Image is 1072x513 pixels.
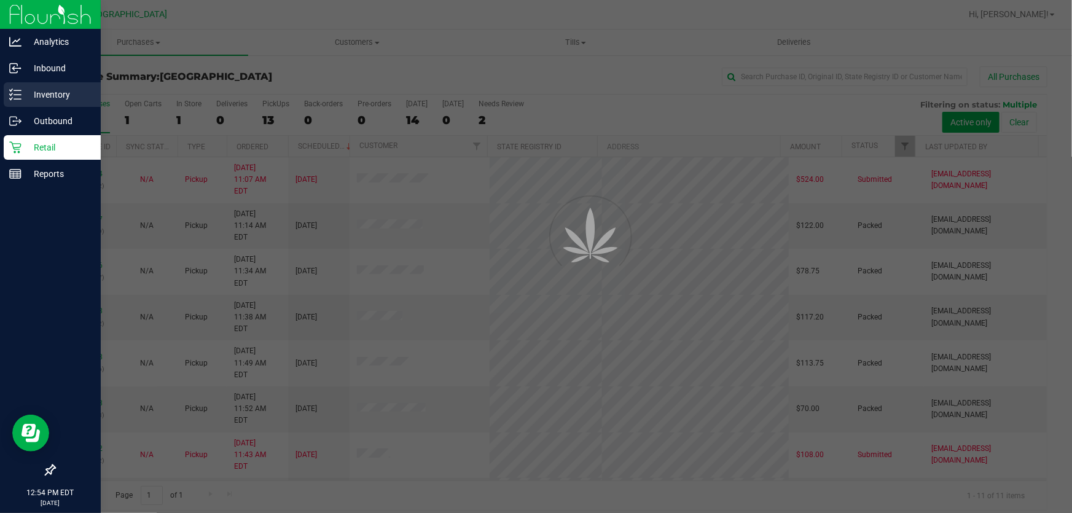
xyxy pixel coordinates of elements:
[6,498,95,507] p: [DATE]
[9,36,22,48] inline-svg: Analytics
[12,415,49,452] iframe: Resource center
[9,88,22,101] inline-svg: Inventory
[9,62,22,74] inline-svg: Inbound
[22,114,95,128] p: Outbound
[9,168,22,180] inline-svg: Reports
[22,140,95,155] p: Retail
[22,166,95,181] p: Reports
[9,141,22,154] inline-svg: Retail
[9,115,22,127] inline-svg: Outbound
[22,34,95,49] p: Analytics
[6,487,95,498] p: 12:54 PM EDT
[22,61,95,76] p: Inbound
[22,87,95,102] p: Inventory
